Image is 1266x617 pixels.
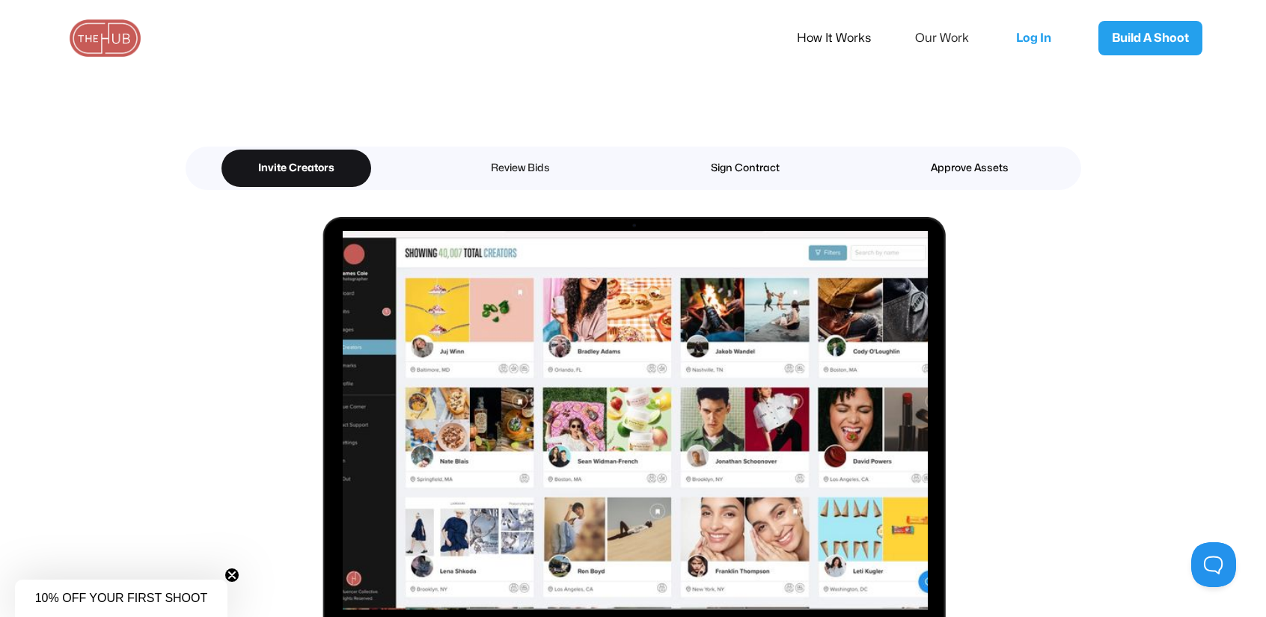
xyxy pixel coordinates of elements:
[921,159,1018,178] div: Approve Assets
[697,159,794,178] div: Sign Contract
[1001,13,1076,63] a: Log In
[224,568,239,583] button: Close teaser
[15,580,227,617] div: 10% OFF YOUR FIRST SHOOTClose teaser
[1098,21,1202,55] a: Build A Shoot
[915,22,989,54] a: Our Work
[248,159,345,178] div: Invite Creators
[797,22,891,54] a: How It Works
[35,592,208,604] span: 10% OFF YOUR FIRST SHOOT
[1191,542,1236,587] iframe: Toggle Customer Support
[472,159,569,178] div: Review Bids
